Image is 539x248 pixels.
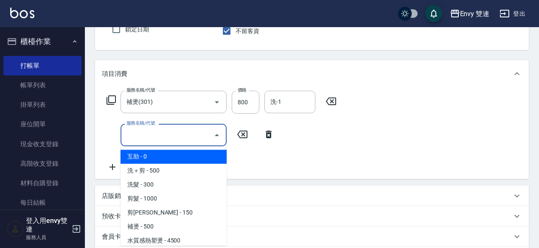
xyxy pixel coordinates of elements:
[3,56,81,75] a: 打帳單
[95,60,529,87] div: 項目消費
[102,192,127,201] p: 店販銷售
[446,5,493,22] button: Envy 雙連
[126,120,155,126] label: 服務名稱/代號
[425,5,442,22] button: save
[496,6,529,22] button: 登出
[3,75,81,95] a: 帳單列表
[102,70,127,78] p: 項目消費
[210,95,224,109] button: Open
[3,31,81,53] button: 櫃檯作業
[121,234,227,248] span: 水質感熱塑燙 - 4500
[26,234,69,241] p: 服務人員
[95,226,529,247] div: 會員卡銷售
[102,212,134,221] p: 預收卡販賣
[3,95,81,114] a: 掛單列表
[102,232,134,241] p: 會員卡銷售
[3,173,81,193] a: 材料自購登錄
[95,186,529,206] div: 店販銷售
[121,178,227,192] span: 洗髮 - 300
[125,25,149,34] span: 鎖定日期
[3,134,81,154] a: 現金收支登錄
[121,164,227,178] span: 洗＋剪 - 500
[121,192,227,206] span: 剪髮 - 1000
[126,87,155,93] label: 服務名稱/代號
[3,193,81,212] a: 每日結帳
[7,220,24,237] img: Person
[95,206,529,226] div: 預收卡販賣
[210,128,224,142] button: Close
[26,217,69,234] h5: 登入用envy雙連
[460,8,490,19] div: Envy 雙連
[3,154,81,173] a: 高階收支登錄
[238,87,247,93] label: 價格
[121,150,227,164] span: 互助 - 0
[10,8,34,18] img: Logo
[236,27,259,36] span: 不留客資
[3,114,81,134] a: 座位開單
[121,206,227,220] span: 剪[PERSON_NAME] - 150
[121,220,227,234] span: 補燙 - 500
